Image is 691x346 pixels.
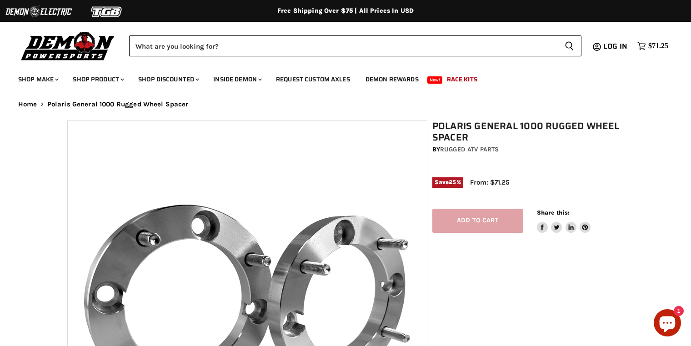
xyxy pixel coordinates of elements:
[47,100,189,108] span: Polaris General 1000 Rugged Wheel Spacer
[557,35,581,56] button: Search
[432,120,629,143] h1: Polaris General 1000 Rugged Wheel Spacer
[651,309,684,339] inbox-online-store-chat: Shopify online store chat
[603,40,627,52] span: Log in
[427,76,443,84] span: New!
[269,70,357,89] a: Request Custom Axles
[18,100,37,108] a: Home
[449,179,456,186] span: 25
[599,42,633,50] a: Log in
[129,35,557,56] input: Search
[470,178,510,186] span: From: $71.25
[206,70,267,89] a: Inside Demon
[73,3,141,20] img: TGB Logo 2
[11,70,64,89] a: Shop Make
[432,145,629,155] div: by
[11,66,666,89] ul: Main menu
[440,145,499,153] a: Rugged ATV Parts
[66,70,130,89] a: Shop Product
[648,42,668,50] span: $71.25
[359,70,426,89] a: Demon Rewards
[633,40,673,53] a: $71.25
[537,209,570,216] span: Share this:
[440,70,484,89] a: Race Kits
[129,35,581,56] form: Product
[537,209,591,233] aside: Share this:
[432,177,463,187] span: Save %
[131,70,205,89] a: Shop Discounted
[18,30,118,62] img: Demon Powersports
[5,3,73,20] img: Demon Electric Logo 2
